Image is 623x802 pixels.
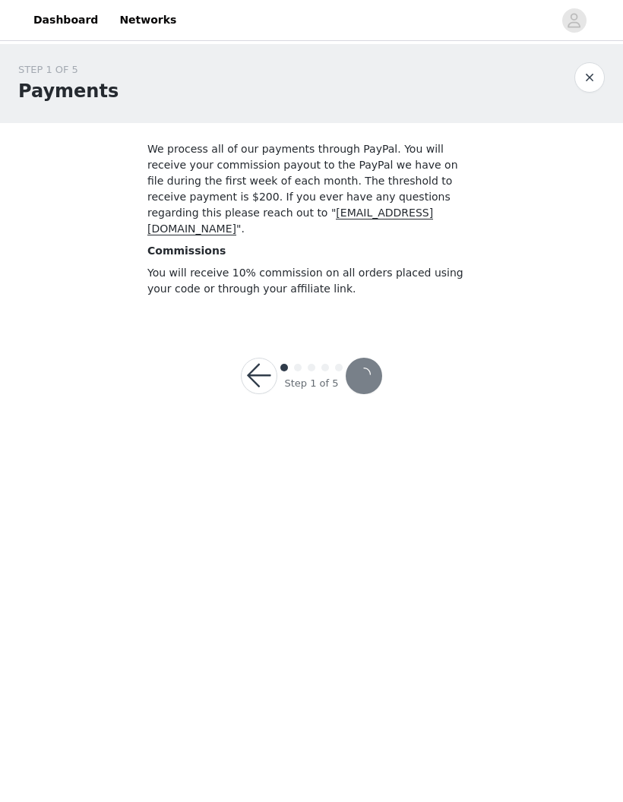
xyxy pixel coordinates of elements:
a: Networks [110,3,185,37]
div: STEP 1 OF 5 [18,62,119,77]
p: Commissions [147,243,476,259]
p: You will receive 10% commission on all orders placed using your code or through your affiliate link. [147,265,476,297]
div: avatar [567,8,581,33]
h1: Payments [18,77,119,105]
p: We process all of our payments through PayPal. You will receive your commission payout to the Pay... [147,141,476,237]
div: Step 1 of 5 [284,376,338,391]
a: Dashboard [24,3,107,37]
